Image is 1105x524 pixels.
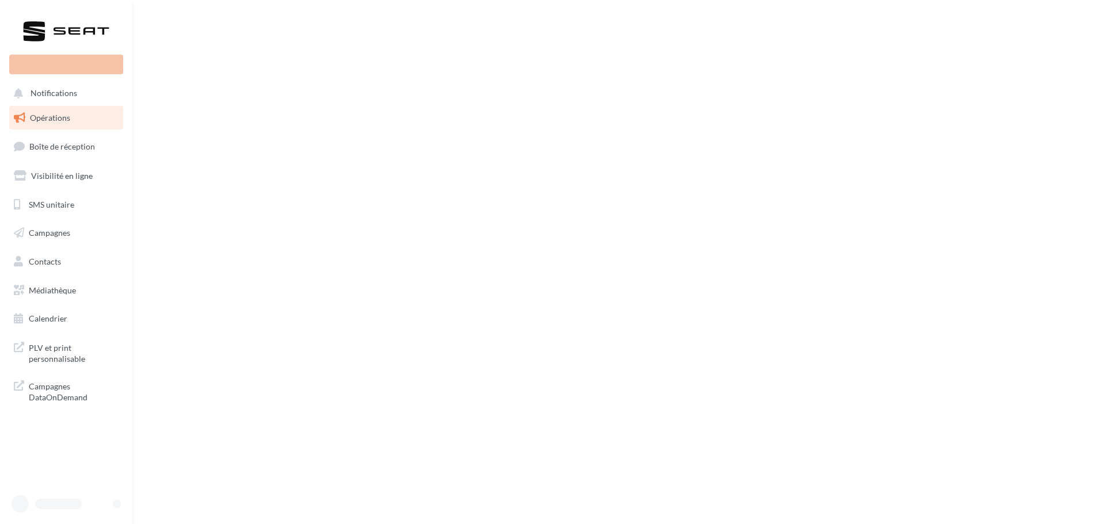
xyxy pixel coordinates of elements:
span: SMS unitaire [29,199,74,209]
div: Nouvelle campagne [9,55,123,74]
span: Visibilité en ligne [31,171,93,181]
a: SMS unitaire [7,193,125,217]
a: Contacts [7,250,125,274]
span: PLV et print personnalisable [29,340,119,365]
span: Boîte de réception [29,141,95,151]
a: Calendrier [7,307,125,331]
span: Campagnes DataOnDemand [29,378,119,403]
a: Visibilité en ligne [7,164,125,188]
a: Opérations [7,106,125,130]
span: Contacts [29,257,61,266]
span: Opérations [30,113,70,123]
a: Campagnes DataOnDemand [7,374,125,408]
a: Boîte de réception [7,134,125,159]
a: Médiathèque [7,278,125,303]
span: Médiathèque [29,285,76,295]
a: PLV et print personnalisable [7,335,125,369]
a: Campagnes [7,221,125,245]
span: Calendrier [29,313,67,323]
span: Campagnes [29,228,70,238]
span: Notifications [31,89,77,98]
